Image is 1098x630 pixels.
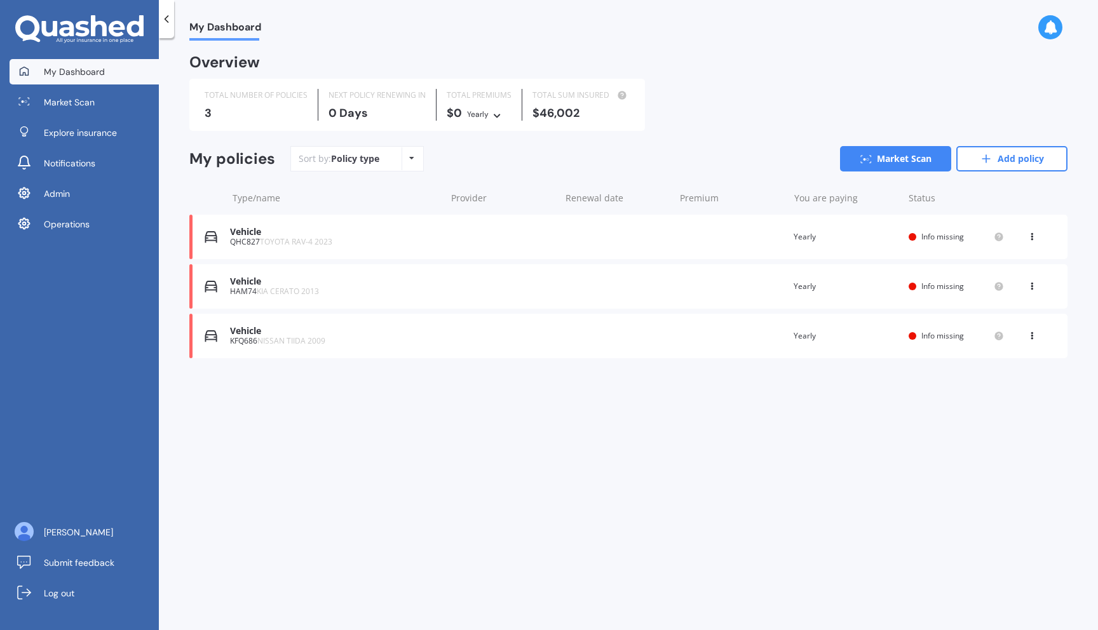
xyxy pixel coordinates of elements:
[230,287,439,296] div: HAM74
[205,231,217,243] img: Vehicle
[44,96,95,109] span: Market Scan
[10,120,159,145] a: Explore insurance
[956,146,1067,171] a: Add policy
[233,192,441,204] div: Type/name
[10,181,159,206] a: Admin
[205,89,308,102] div: TOTAL NUMBER OF POLICIES
[257,335,325,346] span: NISSAN TIIDA 2009
[447,89,512,102] div: TOTAL PREMIUMS
[451,192,555,204] div: Provider
[532,107,630,119] div: $46,002
[467,108,489,121] div: Yearly
[189,21,261,38] span: My Dashboard
[205,330,217,342] img: Vehicle
[532,89,630,102] div: TOTAL SUM INSURED
[44,587,74,600] span: Log out
[10,151,159,176] a: Notifications
[794,192,898,204] div: You are paying
[230,227,439,238] div: Vehicle
[44,218,90,231] span: Operations
[329,107,426,119] div: 0 Days
[44,187,70,200] span: Admin
[260,236,332,247] span: TOYOTA RAV-4 2023
[10,550,159,575] a: Submit feedback
[299,152,379,165] div: Sort by:
[921,231,964,242] span: Info missing
[44,126,117,139] span: Explore insurance
[10,90,159,115] a: Market Scan
[205,280,217,293] img: Vehicle
[10,519,159,545] a: [PERSON_NAME]
[189,150,275,168] div: My policies
[10,211,159,237] a: Operations
[44,157,95,170] span: Notifications
[840,146,951,171] a: Market Scan
[10,580,159,606] a: Log out
[44,526,113,539] span: [PERSON_NAME]
[921,330,964,341] span: Info missing
[230,276,439,287] div: Vehicle
[909,192,1004,204] div: Status
[794,330,898,342] div: Yearly
[44,556,114,569] span: Submit feedback
[329,89,426,102] div: NEXT POLICY RENEWING IN
[230,238,439,246] div: QHC827
[205,107,308,119] div: 3
[15,522,34,541] img: ALV-UjU6YHOUIM1AGx_4vxbOkaOq-1eqc8a3URkVIJkc_iWYmQ98kTe7fc9QMVOBV43MoXmOPfWPN7JjnmUwLuIGKVePaQgPQ...
[189,56,260,69] div: Overview
[447,107,512,121] div: $0
[230,326,439,337] div: Vehicle
[10,59,159,84] a: My Dashboard
[230,337,439,345] div: KFQ686
[257,286,319,297] span: KIA CERATO 2013
[44,65,105,78] span: My Dashboard
[794,231,898,243] div: Yearly
[566,192,670,204] div: Renewal date
[921,281,964,292] span: Info missing
[680,192,784,204] div: Premium
[794,280,898,293] div: Yearly
[331,152,379,165] div: Policy type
